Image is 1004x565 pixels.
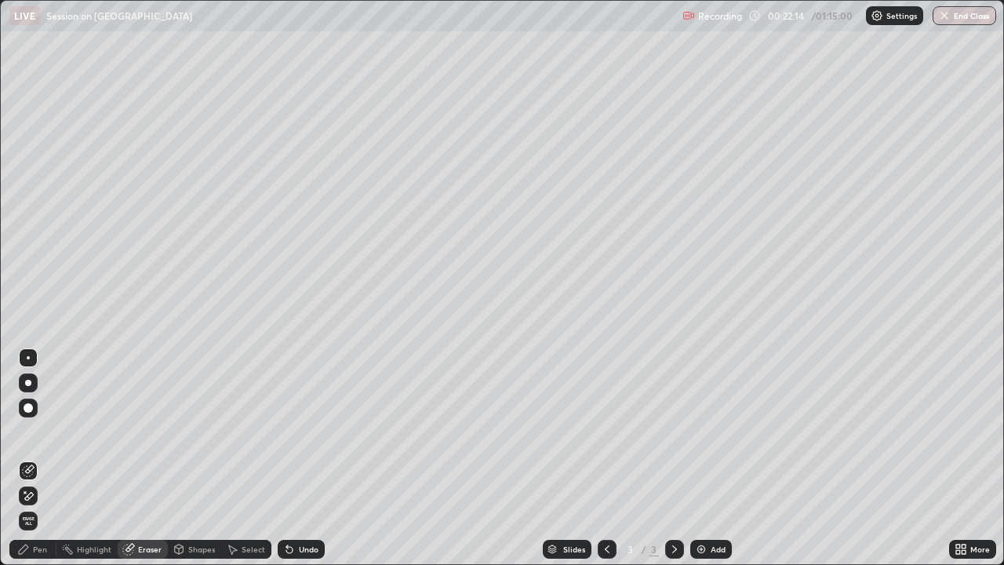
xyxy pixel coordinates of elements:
img: recording.375f2c34.svg [682,9,695,22]
div: Pen [33,545,47,553]
div: Undo [299,545,318,553]
div: More [970,545,990,553]
div: Shapes [188,545,215,553]
button: End Class [933,6,996,25]
p: Settings [886,12,917,20]
img: end-class-cross [938,9,951,22]
div: Slides [563,545,585,553]
div: Eraser [138,545,162,553]
div: Select [242,545,265,553]
div: 3 [623,545,638,554]
img: add-slide-button [695,543,708,556]
p: LIVE [14,9,35,22]
div: Highlight [77,545,111,553]
p: Session on [GEOGRAPHIC_DATA] [46,9,192,22]
span: Erase all [20,516,37,526]
p: Recording [698,10,742,22]
img: class-settings-icons [871,9,883,22]
div: 3 [649,542,659,556]
div: Add [711,545,726,553]
div: / [642,545,646,554]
